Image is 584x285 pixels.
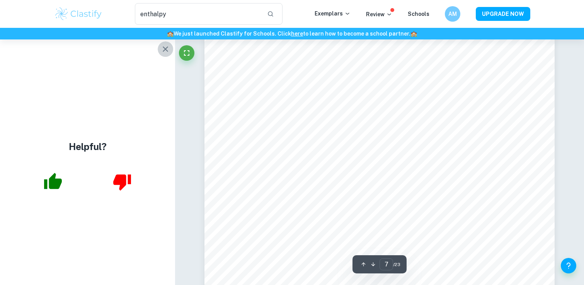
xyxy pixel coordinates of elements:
[54,6,103,22] img: Clastify logo
[2,29,582,38] h6: We just launched Clastify for Schools. Click to learn how to become a school partner.
[408,11,429,17] a: Schools
[315,9,351,18] p: Exemplars
[561,258,576,273] button: Help and Feedback
[366,10,392,19] p: Review
[410,31,417,37] span: 🏫
[291,31,303,37] a: here
[179,45,194,61] button: Fullscreen
[476,7,530,21] button: UPGRADE NOW
[135,3,261,25] input: Search for any exemplars...
[393,261,400,268] span: / 23
[448,10,457,18] h6: AM
[445,6,460,22] button: AM
[69,140,107,154] h4: Helpful?
[167,31,174,37] span: 🏫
